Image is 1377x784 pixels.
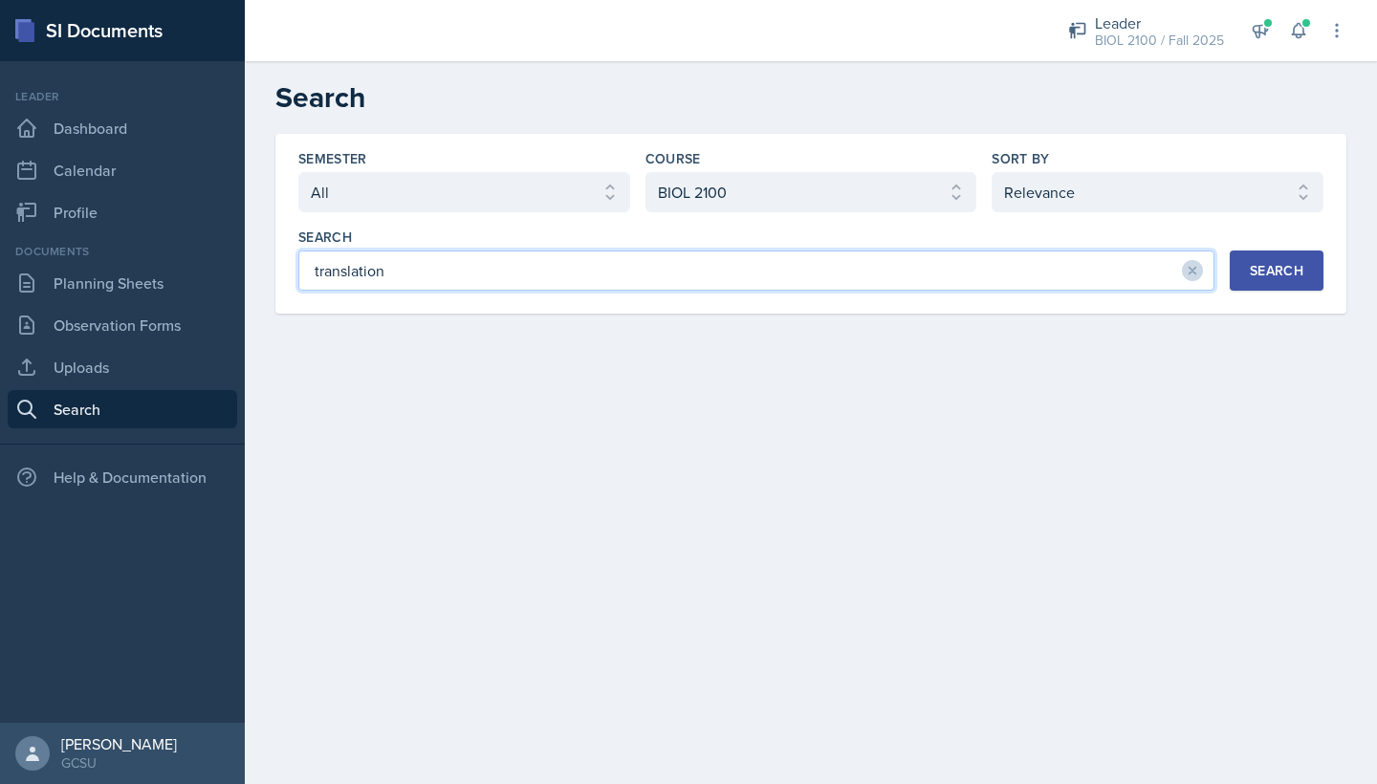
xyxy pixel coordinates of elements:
[645,149,701,168] label: Course
[8,151,237,189] a: Calendar
[298,250,1214,291] input: Enter search phrase
[298,149,367,168] label: Semester
[8,109,237,147] a: Dashboard
[8,264,237,302] a: Planning Sheets
[61,753,177,773] div: GCSU
[275,80,1346,115] h2: Search
[8,348,237,386] a: Uploads
[8,88,237,105] div: Leader
[8,193,237,231] a: Profile
[1095,11,1224,34] div: Leader
[1230,250,1323,291] button: Search
[8,243,237,260] div: Documents
[298,228,352,247] label: Search
[1250,263,1303,278] div: Search
[992,149,1049,168] label: Sort By
[61,734,177,753] div: [PERSON_NAME]
[8,390,237,428] a: Search
[8,306,237,344] a: Observation Forms
[8,458,237,496] div: Help & Documentation
[1095,31,1224,51] div: BIOL 2100 / Fall 2025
